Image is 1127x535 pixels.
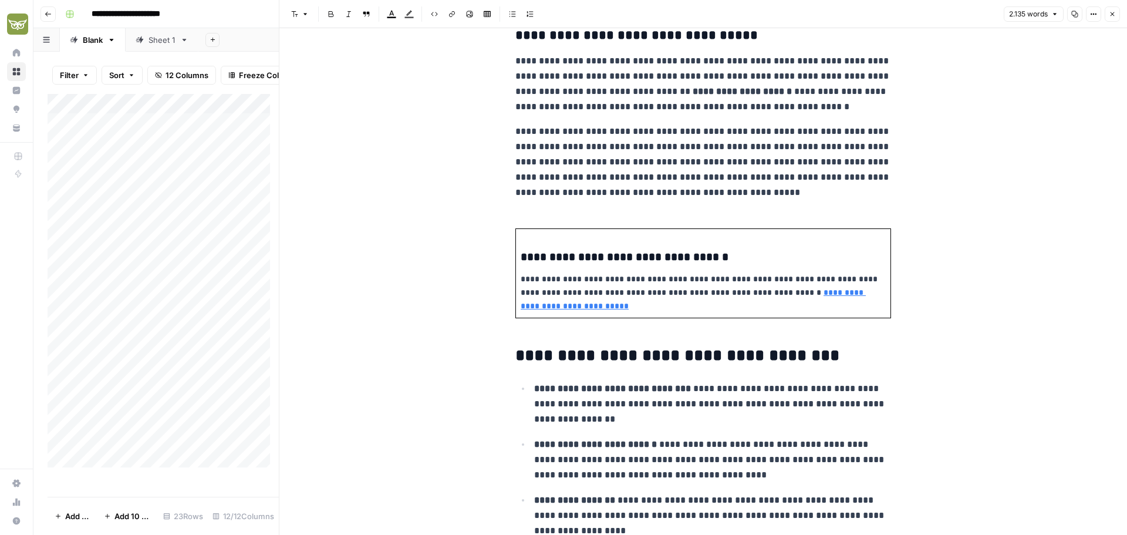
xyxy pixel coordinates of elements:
a: Insights [7,81,26,100]
button: Add 10 Rows [97,507,158,526]
button: Help + Support [7,512,26,530]
a: Blank [60,28,126,52]
div: Sheet 1 [149,34,176,46]
a: Sheet 1 [126,28,198,52]
span: Freeze Columns [239,69,299,81]
button: Sort [102,66,143,85]
div: 23 Rows [158,507,208,526]
button: Add Row [48,507,97,526]
a: Settings [7,474,26,493]
span: 12 Columns [166,69,208,81]
button: 2.135 words [1004,6,1064,22]
button: Filter [52,66,97,85]
span: Add 10 Rows [114,510,151,522]
a: Usage [7,493,26,512]
a: Browse [7,62,26,81]
span: Filter [60,69,79,81]
div: 12/12 Columns [208,507,279,526]
span: 2.135 words [1009,9,1048,19]
a: Opportunities [7,100,26,119]
button: Workspace: Evergreen Media [7,9,26,39]
a: Your Data [7,119,26,137]
div: Blank [83,34,103,46]
span: Add Row [65,510,90,522]
a: Home [7,43,26,62]
button: Freeze Columns [221,66,307,85]
img: Evergreen Media Logo [7,14,28,35]
span: Sort [109,69,124,81]
button: 12 Columns [147,66,216,85]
